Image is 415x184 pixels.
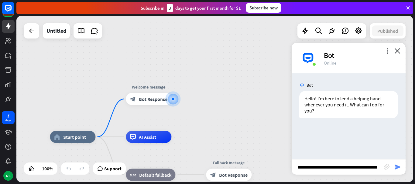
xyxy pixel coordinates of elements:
[299,91,398,118] div: Hello! I'm here to lend a helping hand whenever you need it. What can I do for you?
[219,172,248,178] span: Bot Response
[139,134,156,140] span: AI Assist
[246,3,281,13] div: Subscribe now
[139,96,167,102] span: Bot Response
[384,164,390,170] i: block_attachment
[3,171,13,181] div: NS
[121,84,176,90] div: Welcome message
[394,163,401,171] i: send
[167,4,173,12] div: 3
[2,111,15,124] a: 7 days
[307,82,313,88] span: Bot
[63,134,86,140] span: Start point
[394,48,400,54] i: close
[372,25,403,36] button: Published
[5,2,23,21] button: Open LiveChat chat widget
[130,172,136,178] i: block_fallback
[210,172,216,178] i: block_bot_response
[324,60,398,66] div: Online
[130,96,136,102] i: block_bot_response
[54,134,60,140] i: home_2
[7,113,10,118] div: 7
[46,23,66,38] div: Untitled
[385,48,390,54] i: more_vert
[5,118,11,122] div: days
[104,164,122,173] span: Support
[141,4,241,12] div: Subscribe in days to get your first month for $1
[324,51,398,60] div: Bot
[201,160,256,166] div: Fallback message
[40,164,55,173] div: 100%
[139,172,171,178] span: Default fallback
